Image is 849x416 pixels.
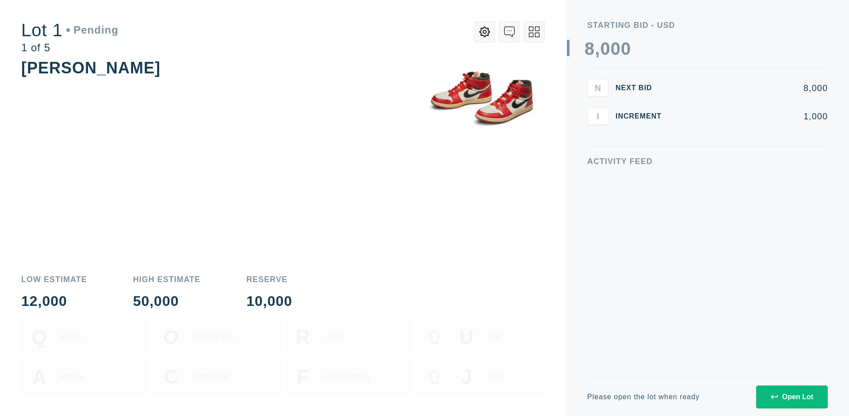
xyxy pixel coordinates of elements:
div: 1 of 5 [21,42,119,53]
div: Reserve [246,275,292,283]
div: Please open the lot when ready [587,393,700,401]
div: 0 [621,40,631,57]
button: Open Lot [756,385,828,408]
div: Pending [66,25,119,35]
span: I [597,111,599,121]
div: Activity Feed [587,157,828,165]
div: 8,000 [676,84,828,92]
div: 12,000 [21,294,87,308]
div: Increment [616,113,669,120]
div: Lot 1 [21,21,119,39]
div: Next Bid [616,84,669,92]
div: Open Lot [771,393,813,401]
div: 1,000 [676,112,828,121]
button: I [587,107,608,125]
div: 0 [611,40,621,57]
span: N [595,83,601,93]
div: 0 [600,40,610,57]
div: , [595,40,600,217]
div: High Estimate [133,275,201,283]
div: Starting Bid - USD [587,21,828,29]
div: 50,000 [133,294,201,308]
div: Low Estimate [21,275,87,283]
div: 8 [585,40,595,57]
div: [PERSON_NAME] [21,59,161,77]
button: N [587,79,608,97]
div: 10,000 [246,294,292,308]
